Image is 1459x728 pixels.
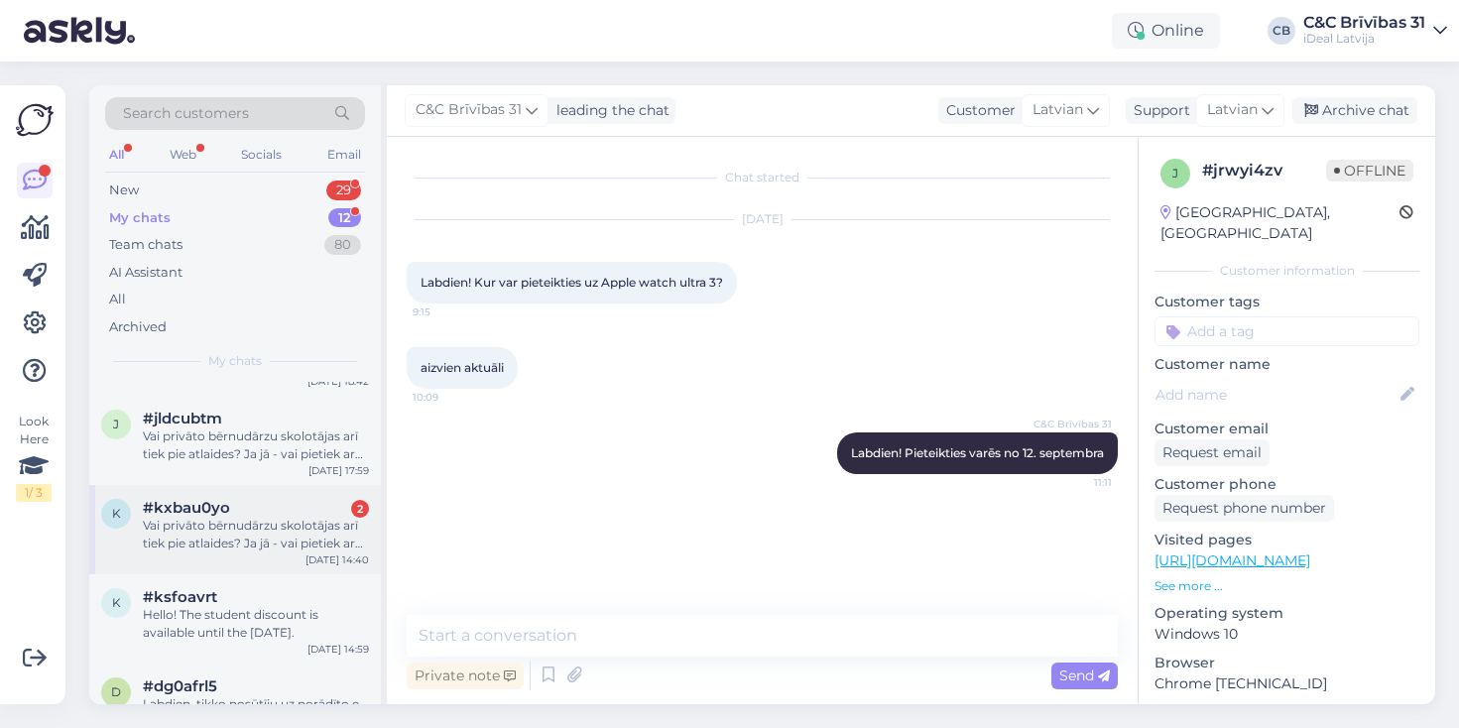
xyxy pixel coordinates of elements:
[1033,417,1112,431] span: C&C Brīvības 31
[16,484,52,502] div: 1 / 3
[324,235,361,255] div: 80
[1155,419,1419,439] p: Customer email
[112,595,121,610] span: k
[109,181,139,200] div: New
[1155,316,1419,346] input: Add a tag
[1033,99,1083,121] span: Latvian
[1160,202,1399,244] div: [GEOGRAPHIC_DATA], [GEOGRAPHIC_DATA]
[1155,354,1419,375] p: Customer name
[413,390,487,405] span: 10:09
[938,100,1016,121] div: Customer
[1155,673,1419,694] p: Chrome [TECHNICAL_ID]
[328,208,361,228] div: 12
[109,263,182,283] div: AI Assistant
[1268,17,1295,45] div: CB
[323,142,365,168] div: Email
[851,445,1104,460] span: Labdien! Pieteikties varēs no 12. septembra
[1155,624,1419,645] p: Windows 10
[1155,292,1419,312] p: Customer tags
[123,103,249,124] span: Search customers
[1155,577,1419,595] p: See more ...
[143,588,217,606] span: #ksfoavrt
[1202,159,1326,182] div: # jrwyi4zv
[1155,653,1419,673] p: Browser
[143,677,217,695] span: #dg0afrl5
[109,317,167,337] div: Archived
[351,500,369,518] div: 2
[143,606,369,642] div: Hello! The student discount is available until the [DATE].
[1155,384,1397,406] input: Add name
[326,181,361,200] div: 29
[1112,13,1220,49] div: Online
[305,552,369,567] div: [DATE] 14:40
[16,413,52,502] div: Look Here
[1207,99,1258,121] span: Latvian
[143,410,222,427] span: #jldcubtm
[1303,31,1425,47] div: iDeal Latvija
[111,684,121,699] span: d
[109,290,126,309] div: All
[1126,100,1190,121] div: Support
[1292,97,1417,124] div: Archive chat
[1155,530,1419,550] p: Visited pages
[143,517,369,552] div: Vai privāto bērnudārzu skolotājas arī tiek pie atlaides? Ja jā - vai pietiek ar izziņu no darba, ...
[421,360,504,375] span: aizvien aktuāli
[143,499,230,517] span: #kxbau0yo
[1303,15,1425,31] div: C&C Brīvības 31
[307,642,369,657] div: [DATE] 14:59
[1326,160,1413,182] span: Offline
[1155,603,1419,624] p: Operating system
[407,210,1118,228] div: [DATE]
[1172,166,1178,181] span: j
[416,99,522,121] span: C&C Brīvības 31
[307,374,369,389] div: [DATE] 18:42
[237,142,286,168] div: Socials
[105,142,128,168] div: All
[112,506,121,521] span: k
[113,417,119,431] span: j
[407,169,1118,186] div: Chat started
[1155,474,1419,495] p: Customer phone
[1155,551,1310,569] a: [URL][DOMAIN_NAME]
[308,463,369,478] div: [DATE] 17:59
[1059,667,1110,684] span: Send
[208,352,262,370] span: My chats
[1155,495,1334,522] div: Request phone number
[109,235,182,255] div: Team chats
[1037,475,1112,490] span: 11:11
[143,427,369,463] div: Vai privāto bērnudārzu skolotājas arī tiek pie atlaides? Ja jā - vai pietiek ar izziņu no darba, ...
[16,101,54,139] img: Askly Logo
[1155,439,1270,466] div: Request email
[548,100,669,121] div: leading the chat
[407,663,524,689] div: Private note
[1155,262,1419,280] div: Customer information
[109,208,171,228] div: My chats
[166,142,200,168] div: Web
[1303,15,1447,47] a: C&C Brīvības 31iDeal Latvija
[421,275,723,290] span: Labdien! Kur var pieteikties uz Apple watch ultra 3?
[413,304,487,319] span: 9:15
